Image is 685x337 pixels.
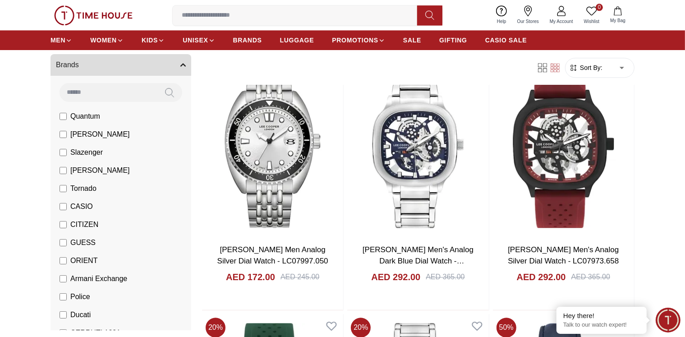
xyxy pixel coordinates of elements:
[579,4,605,27] a: 0Wishlist
[578,63,602,72] span: Sort By:
[426,272,464,282] div: AED 365.00
[217,245,328,266] a: [PERSON_NAME] Men Analog Silver Dial Watch - LC07997.050
[70,183,97,194] span: Tornado
[371,271,420,283] h4: AED 292.00
[233,36,262,45] span: BRANDS
[56,60,79,70] span: Brands
[70,201,93,212] span: CASIO
[280,36,314,45] span: LUGGAGE
[142,36,158,45] span: KIDS
[403,36,421,45] span: SALE
[60,311,67,319] input: Ducati
[60,329,67,337] input: CERRUTI 1881
[439,36,467,45] span: GIFTING
[233,32,262,48] a: BRANDS
[70,273,127,284] span: Armani Exchange
[571,272,610,282] div: AED 365.00
[493,18,510,25] span: Help
[656,308,680,332] div: Chat Widget
[70,255,97,266] span: ORIENT
[347,51,488,236] img: Lee Cooper Men's Analog Dark Blue Dial Watch - LC07974.390
[580,18,603,25] span: Wishlist
[60,131,67,138] input: [PERSON_NAME]
[51,32,72,48] a: MEN
[60,113,67,120] input: Quantum
[60,257,67,264] input: ORIENT
[563,311,640,320] div: Hey there!
[60,203,67,210] input: CASIO
[485,36,527,45] span: CASIO SALE
[569,63,602,72] button: Sort By:
[60,149,67,156] input: Slazenger
[70,309,91,320] span: Ducati
[514,18,542,25] span: Our Stores
[493,51,634,236] img: Lee Cooper Men's Analog Silver Dial Watch - LC07973.658
[492,4,512,27] a: Help
[70,129,130,140] span: [PERSON_NAME]
[51,54,191,76] button: Brands
[60,275,67,282] input: Armani Exchange
[60,293,67,300] input: Police
[202,51,343,236] img: LEE COOPER Men Analog Silver Dial Watch - LC07997.050
[90,32,124,48] a: WOMEN
[332,36,378,45] span: PROMOTIONS
[183,32,215,48] a: UNISEX
[517,271,566,283] h4: AED 292.00
[70,219,98,230] span: CITIZEN
[596,4,603,11] span: 0
[280,272,319,282] div: AED 245.00
[403,32,421,48] a: SALE
[142,32,165,48] a: KIDS
[70,111,100,122] span: Quantum
[439,32,467,48] a: GIFTING
[226,271,275,283] h4: AED 172.00
[90,36,117,45] span: WOMEN
[363,245,474,277] a: [PERSON_NAME] Men's Analog Dark Blue Dial Watch - LC07974.390
[70,165,130,176] span: [PERSON_NAME]
[60,167,67,174] input: [PERSON_NAME]
[563,321,640,329] p: Talk to our watch expert!
[70,291,90,302] span: Police
[546,18,577,25] span: My Account
[70,147,103,158] span: Slazenger
[605,5,631,26] button: My Bag
[280,32,314,48] a: LUGGAGE
[60,185,67,192] input: Tornado
[607,17,629,24] span: My Bag
[60,221,67,228] input: CITIZEN
[485,32,527,48] a: CASIO SALE
[51,36,65,45] span: MEN
[60,239,67,246] input: GUESS
[508,245,619,266] a: [PERSON_NAME] Men's Analog Silver Dial Watch - LC07973.658
[332,32,385,48] a: PROMOTIONS
[183,36,208,45] span: UNISEX
[512,4,544,27] a: Our Stores
[54,5,133,25] img: ...
[70,237,96,248] span: GUESS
